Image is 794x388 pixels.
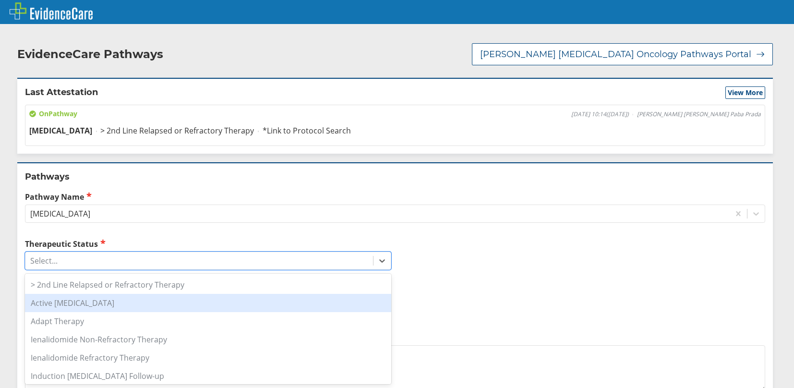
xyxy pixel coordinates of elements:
[25,191,765,202] label: Pathway Name
[25,367,391,385] div: Induction [MEDICAL_DATA] Follow-up
[25,349,391,367] div: Ienalidomide Refractory Therapy
[25,330,391,349] div: Ienalidomide Non-Refractory Therapy
[10,2,93,20] img: EvidenceCare
[571,110,629,118] span: [DATE] 10:14 ( [DATE] )
[25,86,98,99] h2: Last Attestation
[30,255,58,266] div: Select...
[29,109,77,119] span: On Pathway
[100,125,254,136] span: > 2nd Line Relapsed or Refractory Therapy
[637,110,761,118] span: [PERSON_NAME] [PERSON_NAME] Paba Prada
[725,86,765,99] button: View More
[30,208,90,219] div: [MEDICAL_DATA]
[25,312,391,330] div: Adapt Therapy
[472,43,773,65] button: [PERSON_NAME] [MEDICAL_DATA] Oncology Pathways Portal
[25,238,391,249] label: Therapeutic Status
[480,48,751,60] span: [PERSON_NAME] [MEDICAL_DATA] Oncology Pathways Portal
[25,294,391,312] div: Active [MEDICAL_DATA]
[25,332,765,343] label: Additional Details
[17,47,163,61] h2: EvidenceCare Pathways
[263,125,351,136] span: *Link to Protocol Search
[29,125,92,136] span: [MEDICAL_DATA]
[25,276,391,294] div: > 2nd Line Relapsed or Refractory Therapy
[728,88,763,97] span: View More
[25,171,765,182] h2: Pathways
